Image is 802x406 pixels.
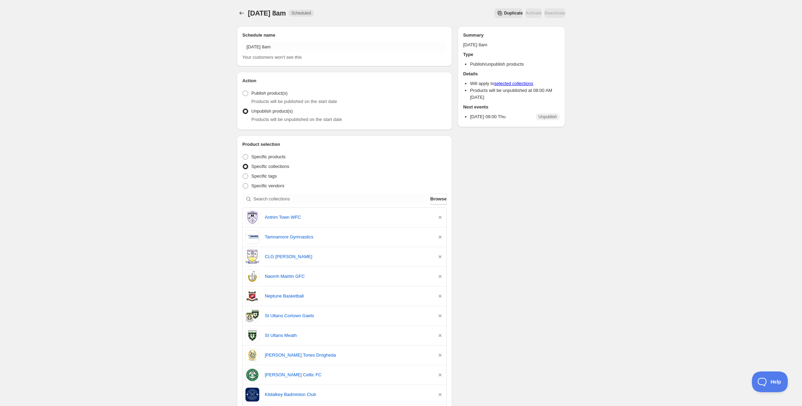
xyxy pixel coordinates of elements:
[494,81,533,86] a: selected collections
[463,41,560,48] p: [DATE] 8am
[265,352,431,359] a: [PERSON_NAME] Tones Drogheda
[265,234,431,240] a: Tamnamore Gymnastics
[242,32,447,39] h2: Schedule name
[251,173,277,179] span: Specific tags
[251,99,337,104] span: Products will be published on the start date
[251,183,284,188] span: Specific vendors
[251,154,286,159] span: Specific products
[251,91,288,96] span: Publish product(s)
[265,253,431,260] a: CLG [PERSON_NAME]
[470,80,560,87] li: Will apply to
[251,117,342,122] span: Products will be unpublished on the start date
[539,114,557,120] span: Unpublish
[265,214,431,221] a: Antrim Town WFC
[463,104,560,111] h2: Next events
[253,193,429,205] input: Search collections
[430,193,447,205] button: Browse
[752,371,788,392] iframe: Toggle Customer Support
[265,332,431,339] a: St Ultans Meath
[242,141,447,148] h2: Product selection
[265,293,431,300] a: Neptune Basketball
[237,8,246,18] button: Schedules
[242,55,302,60] span: Your customers won't see this
[291,10,311,16] span: Scheduled
[430,196,447,202] span: Browse
[470,61,560,68] li: Publish/unpublish products
[265,312,431,319] a: St Ultans Cortown Gaels
[251,108,293,114] span: Unpublish product(s)
[265,273,431,280] a: Naomh Mairtin GFC
[470,87,560,101] li: Products will be unpublished at 08:00 AM [DATE]
[463,70,560,77] h2: Details
[504,10,523,16] span: Duplicate
[251,164,289,169] span: Specific collections
[463,32,560,39] h2: Summary
[248,9,286,17] span: [DATE] 8am
[463,51,560,58] h2: Type
[494,8,523,18] button: Secondary action label
[470,113,506,120] p: [DATE] 08:00 Thu
[242,77,447,84] h2: Action
[265,391,431,398] a: Kildalkey Badminton Club
[265,371,431,378] a: [PERSON_NAME] Celtic FC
